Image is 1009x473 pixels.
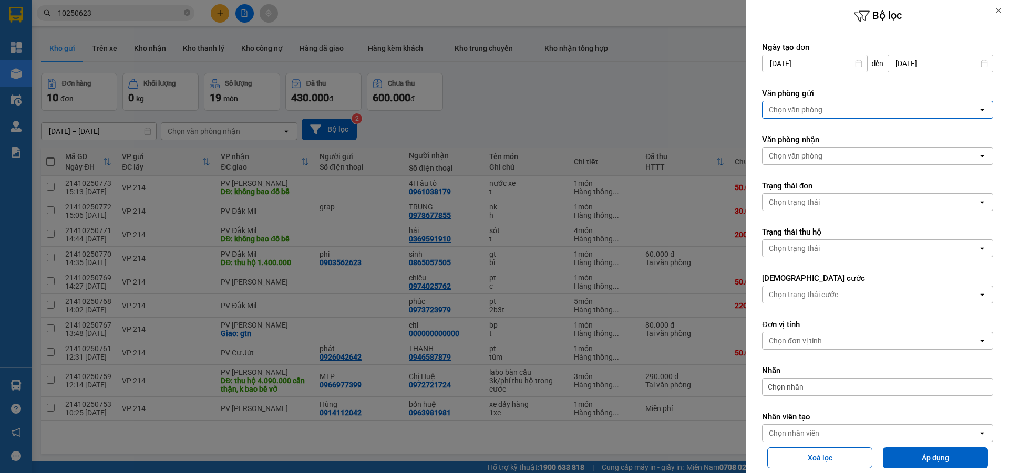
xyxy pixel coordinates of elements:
label: Văn phòng nhận [762,134,993,145]
label: Ngày tạo đơn [762,42,993,52]
div: Chọn trạng thái [769,243,820,254]
div: Chọn nhân viên [769,428,819,438]
div: Chọn trạng thái cước [769,289,838,300]
h6: Bộ lọc [746,8,1009,24]
input: Select a date. [888,55,993,72]
label: [DEMOGRAPHIC_DATA] cước [762,273,993,283]
span: Chọn nhãn [768,382,804,392]
div: Chọn văn phòng [769,151,822,161]
div: Chọn đơn vị tính [769,335,822,346]
svg: open [978,244,986,253]
svg: open [978,198,986,206]
span: đến [872,58,884,69]
label: Nhân viên tạo [762,412,993,422]
div: Chọn văn phòng [769,104,822,115]
div: Chọn trạng thái [769,197,820,207]
svg: open [978,429,986,437]
svg: open [978,152,986,160]
input: Select a date. [763,55,867,72]
label: Văn phòng gửi [762,88,993,99]
label: Trạng thái thu hộ [762,227,993,237]
label: Trạng thái đơn [762,181,993,191]
svg: open [978,106,986,114]
label: Nhãn [762,365,993,376]
label: Đơn vị tính [762,319,993,330]
svg: open [978,290,986,299]
button: Xoá lọc [767,447,872,468]
button: Áp dụng [883,447,988,468]
svg: open [978,337,986,345]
